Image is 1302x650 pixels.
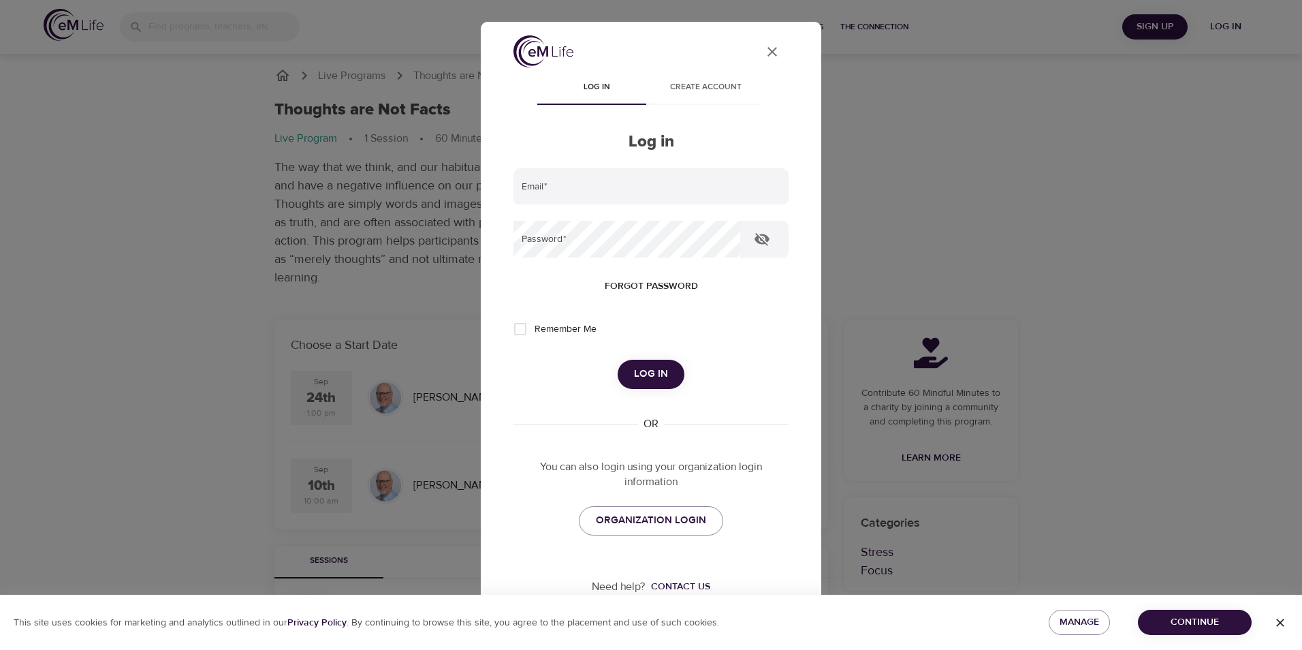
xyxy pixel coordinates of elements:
div: OR [638,416,664,432]
span: Log in [550,80,643,95]
span: Manage [1060,614,1099,631]
h2: Log in [513,132,789,152]
button: close [756,35,789,68]
button: Forgot password [599,274,703,299]
div: disabled tabs example [513,72,789,105]
p: You can also login using your organization login information [513,459,789,491]
button: Log in [618,360,684,388]
span: Create account [659,80,752,95]
span: Log in [634,365,668,383]
a: Contact us [646,580,710,593]
span: Remember Me [535,322,597,337]
img: logo [513,35,573,67]
span: Continue [1149,614,1241,631]
div: Contact us [651,580,710,593]
span: Forgot password [605,278,698,295]
span: ORGANIZATION LOGIN [596,512,706,529]
a: ORGANIZATION LOGIN [579,506,723,535]
b: Privacy Policy [287,617,347,629]
p: Need help? [592,579,646,595]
